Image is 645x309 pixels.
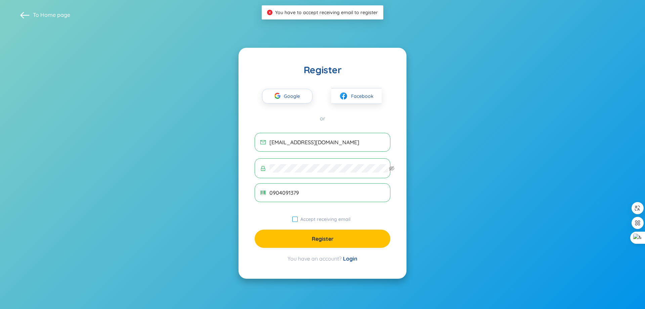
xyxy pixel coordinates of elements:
span: You have to accept receiving email to register [275,9,378,15]
input: Secret code (optional) [269,189,385,196]
div: or [255,115,390,122]
button: facebookFacebook [331,88,382,104]
span: Accept receiving email [298,216,353,222]
button: Google [262,89,312,104]
span: To [33,11,70,18]
div: Register [255,64,390,76]
img: facebook [339,92,348,100]
span: eye-invisible [389,166,394,171]
a: Home page [40,11,70,18]
span: barcode [260,190,266,195]
input: Email [269,139,385,146]
span: Google [284,89,303,103]
span: mail [260,140,266,145]
button: Register [255,230,390,248]
span: Register [312,235,334,242]
span: lock [260,166,266,171]
span: Facebook [351,92,374,100]
div: You have an account? [255,255,390,263]
a: Login [343,255,357,262]
span: close-circle [267,10,272,15]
